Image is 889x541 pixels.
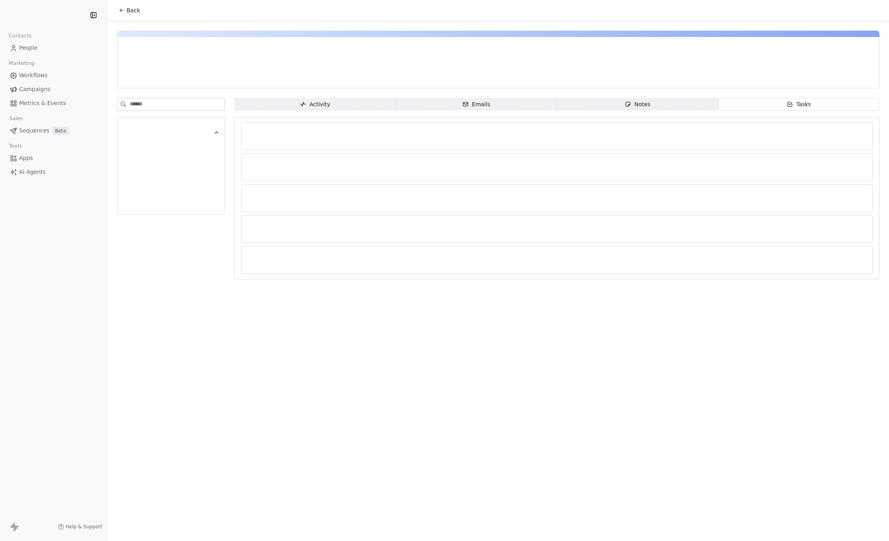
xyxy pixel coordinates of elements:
span: People [19,44,38,52]
span: Back [127,6,140,14]
span: Help & Support [66,523,102,530]
a: Campaigns [6,83,101,96]
span: Tools [6,140,25,152]
span: Sequences [19,126,49,135]
span: Campaigns [19,85,50,93]
span: Sales [6,113,26,125]
span: Apps [19,154,33,162]
a: Apps [6,152,101,165]
a: Metrics & Events [6,97,101,110]
span: Contacts [5,30,35,42]
div: Activity [300,100,330,109]
button: Back [114,3,145,18]
a: People [6,41,101,54]
span: AI Agents [19,168,46,176]
a: SequencesBeta [6,124,101,137]
a: Help & Support [58,523,102,530]
div: Emails [462,100,490,109]
a: Workflows [6,69,101,82]
span: Metrics & Events [19,99,66,107]
span: Workflows [19,71,48,80]
span: Marketing [5,57,38,69]
div: Notes [625,100,650,109]
a: AI Agents [6,165,101,179]
span: Beta [53,127,68,135]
